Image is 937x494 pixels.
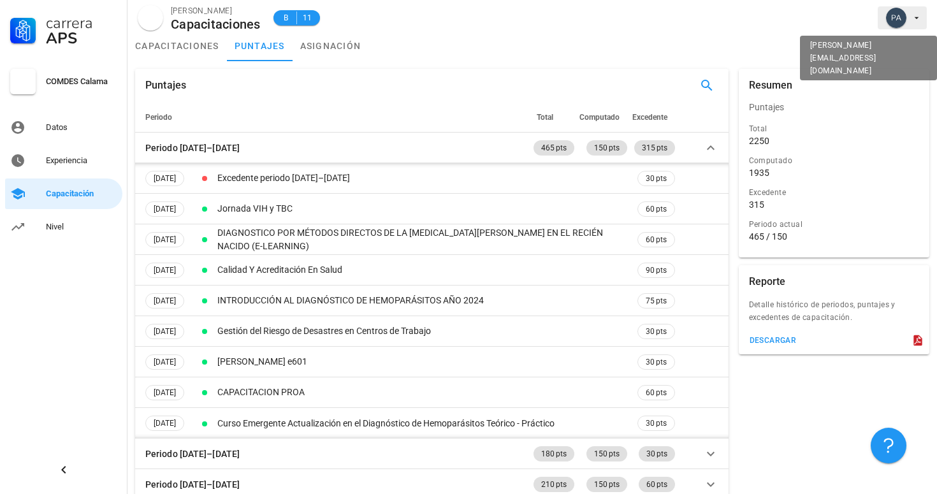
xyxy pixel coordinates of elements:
div: Periodo actual [749,218,920,231]
div: Detalle histórico de periodos, puntajes y excedentes de capacitación. [739,298,930,331]
div: descargar [749,336,797,345]
div: avatar [138,5,163,31]
span: 60 pts [646,203,667,215]
span: 30 pts [646,417,667,430]
span: B [281,11,291,24]
div: Capacitación [46,189,117,199]
span: 210 pts [541,477,567,492]
div: COMDES Calama [46,76,117,87]
td: Excedente periodo [DATE]–[DATE] [215,163,635,194]
span: 30 pts [646,356,667,368]
div: Periodo [DATE]–[DATE] [145,141,240,155]
span: 315 pts [642,140,667,156]
div: Datos [46,122,117,133]
span: 90 pts [646,264,667,277]
a: Capacitación [5,178,122,209]
td: Gestión del Riesgo de Desastres en Centros de Trabajo [215,316,635,347]
div: Nivel [46,222,117,232]
span: [DATE] [154,171,176,185]
span: 60 pts [646,477,667,492]
td: CAPACITACION PROA [215,377,635,408]
span: [DATE] [154,263,176,277]
span: 150 pts [594,446,620,461]
a: Experiencia [5,145,122,176]
div: Capacitaciones [171,17,261,31]
div: [PERSON_NAME] [171,4,261,17]
span: Excedente [632,113,667,122]
div: Periodo [DATE]–[DATE] [145,447,240,461]
div: 1935 [749,167,769,178]
div: Reporte [749,265,786,298]
span: Computado [579,113,620,122]
a: asignación [293,31,369,61]
td: DIAGNOSTICO POR MÉTODOS DIRECTOS DE LA [MEDICAL_DATA][PERSON_NAME] EN EL RECIÉN NACIDO (E-LEARNING) [215,224,635,255]
span: 75 pts [646,294,667,307]
div: APS [46,31,117,46]
span: 60 pts [646,233,667,246]
div: Puntajes [739,92,930,122]
div: 315 [749,199,764,210]
a: capacitaciones [127,31,227,61]
span: Total [537,113,553,122]
span: [DATE] [154,324,176,338]
span: Periodo [145,113,172,122]
span: 465 pts [541,140,567,156]
div: avatar [886,8,906,28]
td: Calidad Y Acreditación En Salud [215,255,635,286]
td: Curso Emergente Actualización en el Diagnóstico de Hemoparásitos Teórico - Práctico [215,408,635,439]
div: Periodo [DATE]–[DATE] [145,477,240,491]
span: [DATE] [154,233,176,247]
td: INTRODUCCIÓN AL DIAGNÓSTICO DE HEMOPARÁSITOS AÑO 2024 [215,286,635,316]
div: Excedente [749,186,920,199]
td: Jornada VIH y TBC [215,194,635,224]
span: [DATE] [154,202,176,216]
button: descargar [744,331,802,349]
span: [DATE] [154,386,176,400]
span: 150 pts [594,140,620,156]
span: 180 pts [541,446,567,461]
span: [DATE] [154,355,176,369]
div: 2250 [749,135,769,147]
th: Periodo [135,102,527,133]
th: Total [527,102,577,133]
div: Carrera [46,15,117,31]
th: Computado [577,102,630,133]
div: Total [749,122,920,135]
span: 30 pts [646,325,667,338]
span: 30 pts [646,446,667,461]
div: Computado [749,154,920,167]
a: Nivel [5,212,122,242]
span: 150 pts [594,477,620,492]
span: 60 pts [646,386,667,399]
div: Experiencia [46,156,117,166]
span: 30 pts [646,171,667,185]
div: Resumen [749,69,793,102]
th: Excedente [630,102,678,133]
div: 465 / 150 [749,231,920,242]
span: [DATE] [154,294,176,308]
span: [DATE] [154,416,176,430]
a: Datos [5,112,122,143]
span: 11 [302,11,312,24]
a: puntajes [227,31,293,61]
div: Puntajes [145,69,186,102]
td: [PERSON_NAME] e601 [215,347,635,377]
